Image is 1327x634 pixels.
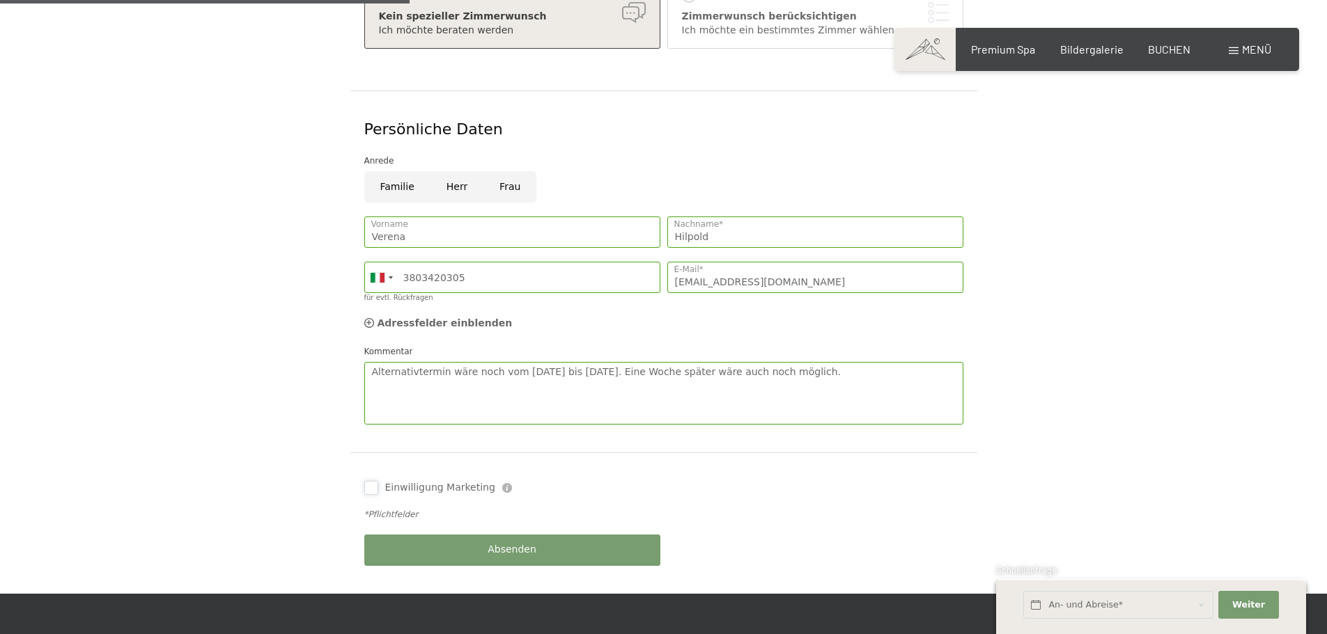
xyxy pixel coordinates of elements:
div: Kein spezieller Zimmerwunsch [379,10,646,24]
div: Ich möchte ein bestimmtes Zimmer wählen [682,24,949,38]
input: 312 345 6789 [364,262,660,293]
span: Einwilligung Marketing [385,481,495,495]
button: Absenden [364,534,660,566]
label: für evtl. Rückfragen [364,294,433,301]
button: Weiter [1218,591,1278,619]
div: Persönliche Daten [364,119,963,141]
div: Italy (Italia): +39 [365,262,397,292]
span: Adressfelder einblenden [378,317,513,328]
div: Ich möchte beraten werden [379,24,646,38]
span: Menü [1242,42,1271,56]
span: Weiter [1232,599,1265,611]
div: *Pflichtfelder [364,509,963,521]
span: Schnellanfrage [996,564,1057,576]
a: Premium Spa [971,42,1035,56]
div: Anrede [364,154,963,168]
div: Zimmerwunsch berücksichtigen [682,10,949,24]
span: Absenden [488,543,536,557]
a: BUCHEN [1148,42,1190,56]
a: Bildergalerie [1060,42,1124,56]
